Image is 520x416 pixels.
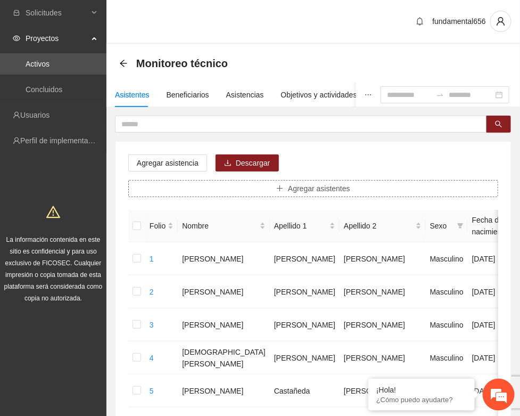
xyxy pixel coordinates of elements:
[150,321,154,329] a: 3
[178,242,270,275] td: [PERSON_NAME]
[150,387,154,395] a: 5
[270,341,340,374] td: [PERSON_NAME]
[270,374,340,407] td: Castañeda
[4,236,103,302] span: La información contenida en este sitio es confidencial y para uso exclusivo de FICOSEC. Cualquier...
[46,205,60,219] span: warning
[340,210,426,242] th: Apellido 2
[236,157,270,169] span: Descargar
[128,180,498,197] button: plusAgregar asistentes
[340,308,426,341] td: [PERSON_NAME]
[178,308,270,341] td: [PERSON_NAME]
[119,59,128,68] span: arrow-left
[426,242,468,275] td: Masculino
[137,157,199,169] span: Agregar asistencia
[182,220,258,232] span: Nombre
[128,154,207,172] button: Agregar asistencia
[175,5,200,31] div: Minimizar ventana de chat en vivo
[55,54,179,68] div: Chatee con nosotros ahora
[62,142,147,250] span: Estamos en línea.
[115,89,150,101] div: Asistentes
[468,242,513,275] td: [DATE]
[276,185,284,193] span: plus
[486,116,511,133] button: search
[340,242,426,275] td: [PERSON_NAME]
[430,220,453,232] span: Sexo
[411,13,428,30] button: bell
[457,223,464,229] span: filter
[490,11,511,32] button: user
[178,275,270,308] td: [PERSON_NAME]
[178,374,270,407] td: [PERSON_NAME]
[26,85,62,94] a: Concluidos
[468,374,513,407] td: [DATE]
[340,374,426,407] td: [PERSON_NAME]
[274,220,327,232] span: Apellido 1
[150,288,154,296] a: 2
[340,275,426,308] td: [PERSON_NAME]
[150,255,154,263] a: 1
[426,308,468,341] td: Masculino
[178,210,270,242] th: Nombre
[426,341,468,374] td: Masculino
[491,17,511,26] span: user
[468,308,513,341] td: [DATE]
[288,183,350,194] span: Agregar asistentes
[270,242,340,275] td: [PERSON_NAME]
[26,2,88,23] span: Solicitudes
[20,111,49,119] a: Usuarios
[224,159,232,168] span: download
[436,91,444,99] span: swap-right
[376,386,467,394] div: ¡Hola!
[119,59,128,68] div: Back
[455,218,466,234] span: filter
[167,89,209,101] div: Beneficiarios
[226,89,264,101] div: Asistencias
[150,220,166,232] span: Folio
[468,210,513,242] th: Fecha de nacimiento
[145,210,178,242] th: Folio
[5,291,203,328] textarea: Escriba su mensaje y pulse “Intro”
[433,17,486,26] span: fundamental656
[376,396,467,404] p: ¿Cómo puedo ayudarte?
[20,136,103,145] a: Perfil de implementadora
[468,275,513,308] td: [DATE]
[412,17,428,26] span: bell
[270,308,340,341] td: [PERSON_NAME]
[365,91,372,99] span: ellipsis
[150,354,154,362] a: 4
[426,275,468,308] td: Masculino
[178,341,270,374] td: [DEMOGRAPHIC_DATA][PERSON_NAME]
[436,91,444,99] span: to
[13,9,20,17] span: inbox
[26,60,49,68] a: Activos
[270,275,340,308] td: [PERSON_NAME]
[216,154,279,172] button: downloadDescargar
[13,35,20,42] span: eye
[344,220,414,232] span: Apellido 2
[136,55,228,72] span: Monitoreo técnico
[495,120,502,129] span: search
[270,210,340,242] th: Apellido 1
[26,28,88,49] span: Proyectos
[468,341,513,374] td: [DATE]
[281,89,357,101] div: Objetivos y actividades
[426,374,468,407] td: Masculino
[340,341,426,374] td: [PERSON_NAME]
[356,83,381,107] button: ellipsis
